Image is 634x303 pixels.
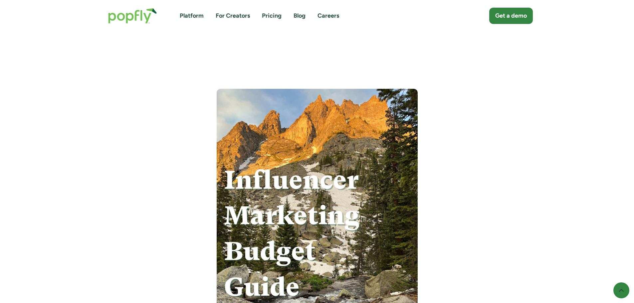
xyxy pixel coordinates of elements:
div: Get a demo [495,12,527,20]
a: Careers [317,12,339,20]
a: Get a demo [489,8,533,24]
a: Platform [180,12,204,20]
a: Pricing [262,12,282,20]
a: home [102,1,164,30]
a: Blog [294,12,306,20]
a: For Creators [216,12,250,20]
